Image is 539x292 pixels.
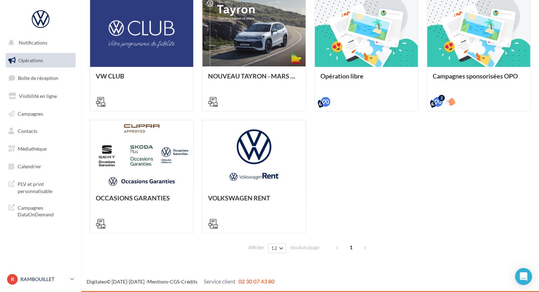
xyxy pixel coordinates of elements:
[320,72,412,87] div: Opération libre
[208,194,300,209] div: VOLKSWAGEN RENT
[271,245,277,251] span: 12
[170,279,179,285] a: CGS
[4,159,77,174] a: Calendrier
[87,279,107,285] a: Digitaleo
[19,93,57,99] span: Visibilité en ligne
[4,106,77,121] a: Campagnes
[96,194,188,209] div: OCCASIONS GARANTIES
[181,279,197,285] a: Crédits
[208,72,300,87] div: NOUVEAU TAYRON - MARS 2025
[18,57,43,63] span: Opérations
[248,244,264,251] span: Afficher
[6,273,76,286] a: R RAMBOUILLET
[4,176,77,197] a: PLV et print personnalisable
[19,40,47,46] span: Notifications
[18,75,58,81] span: Boîte de réception
[4,53,77,68] a: Opérations
[290,244,319,251] span: résultats/page
[20,276,67,283] p: RAMBOUILLET
[18,110,43,116] span: Campagnes
[18,203,73,218] span: Campagnes DataOnDemand
[238,278,274,285] span: 02 30 07 43 80
[18,179,73,194] span: PLV et print personnalisable
[87,279,274,285] span: © [DATE]-[DATE] - - -
[4,70,77,86] a: Boîte de réception
[268,243,286,253] button: 12
[18,146,47,152] span: Médiathèque
[438,95,445,101] div: 2
[4,124,77,139] a: Contacts
[4,35,74,50] button: Notifications
[147,279,168,285] a: Mentions
[515,268,532,285] div: Open Intercom Messenger
[433,72,525,87] div: Campagnes sponsorisées OPO
[4,200,77,221] a: Campagnes DataOnDemand
[204,278,236,285] span: Service client
[345,242,357,253] span: 1
[18,163,41,169] span: Calendrier
[4,89,77,104] a: Visibilité en ligne
[96,72,188,87] div: VW CLUB
[18,128,37,134] span: Contacts
[11,276,14,283] span: R
[4,141,77,156] a: Médiathèque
